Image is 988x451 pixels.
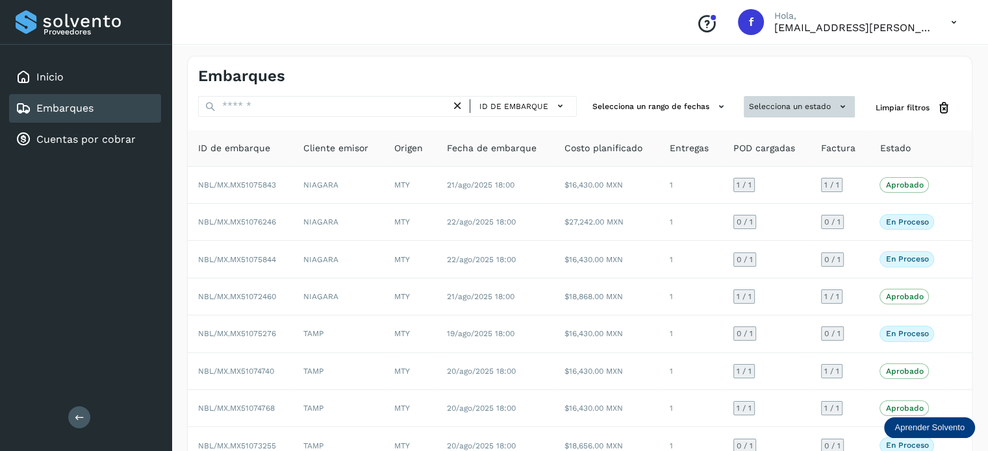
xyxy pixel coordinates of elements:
[293,167,384,204] td: NIAGARA
[670,141,709,155] span: Entregas
[384,241,437,278] td: MTY
[198,67,285,86] h4: Embarques
[885,180,923,189] p: Aprobado
[885,254,928,263] p: En proceso
[394,141,423,155] span: Origen
[880,141,910,155] span: Estado
[824,404,839,412] span: 1 / 1
[659,167,723,204] td: 1
[885,329,928,338] p: En proceso
[885,292,923,301] p: Aprobado
[293,278,384,315] td: NIAGARA
[554,204,659,241] td: $27,242.00 MXN
[384,353,437,390] td: MTY
[9,63,161,91] div: Inicio
[447,255,516,264] span: 22/ago/2025 18:00
[198,367,274,376] span: NBL/MX.MX51074740
[36,133,136,145] a: Cuentas por cobrar
[885,404,923,413] p: Aprobado
[824,181,839,189] span: 1 / 1
[824,367,839,375] span: 1 / 1
[554,241,659,278] td: $16,430.00 MXN
[384,167,437,204] td: MTY
[293,241,384,278] td: NIAGARA
[198,292,276,301] span: NBL/MX.MX51072460
[198,329,276,338] span: NBL/MX.MX51075276
[587,96,733,117] button: Selecciona un rango de fechas
[44,27,156,36] p: Proveedores
[447,217,516,226] span: 22/ago/2025 18:00
[293,315,384,352] td: TAMP
[885,367,923,376] p: Aprobado
[774,10,930,21] p: Hola,
[384,390,437,427] td: MTY
[198,180,276,189] span: NBL/MX.MX51075843
[9,94,161,123] div: Embarques
[737,330,753,337] span: 0 / 1
[737,256,753,263] span: 0 / 1
[865,96,961,120] button: Limpiar filtros
[894,422,965,433] p: Aprender Solvento
[876,102,930,114] span: Limpiar filtros
[737,293,752,300] span: 1 / 1
[659,204,723,241] td: 1
[824,442,841,450] span: 0 / 1
[293,353,384,390] td: TAMP
[659,278,723,315] td: 1
[885,441,928,450] p: En proceso
[447,441,516,450] span: 20/ago/2025 18:00
[824,293,839,300] span: 1 / 1
[198,441,276,450] span: NBL/MX.MX51073255
[36,71,64,83] a: Inicio
[659,315,723,352] td: 1
[447,141,537,155] span: Fecha de embarque
[447,404,516,413] span: 20/ago/2025 18:00
[384,204,437,241] td: MTY
[36,102,94,114] a: Embarques
[384,278,437,315] td: MTY
[737,181,752,189] span: 1 / 1
[744,96,855,117] button: Selecciona un estado
[821,141,855,155] span: Factura
[554,315,659,352] td: $16,430.00 MXN
[447,180,514,189] span: 21/ago/2025 18:00
[659,353,723,390] td: 1
[198,255,276,264] span: NBL/MX.MX51075844
[554,353,659,390] td: $16,430.00 MXN
[554,167,659,204] td: $16,430.00 MXN
[659,241,723,278] td: 1
[824,330,841,337] span: 0 / 1
[824,256,841,263] span: 0 / 1
[198,217,276,226] span: NBL/MX.MX51076246
[293,390,384,427] td: TAMP
[737,218,753,226] span: 0 / 1
[479,101,548,112] span: ID de embarque
[447,367,516,376] span: 20/ago/2025 18:00
[447,329,514,338] span: 19/ago/2025 18:00
[884,417,975,438] div: Aprender Solvento
[198,141,270,155] span: ID de embarque
[475,97,571,116] button: ID de embarque
[303,141,368,155] span: Cliente emisor
[885,217,928,226] p: En proceso
[774,21,930,34] p: flor.compean@gruporeyes.com.mx
[824,218,841,226] span: 0 / 1
[554,390,659,427] td: $16,430.00 MXN
[198,404,275,413] span: NBL/MX.MX51074768
[447,292,514,301] span: 21/ago/2025 18:00
[9,125,161,154] div: Cuentas por cobrar
[733,141,795,155] span: POD cargadas
[564,141,642,155] span: Costo planificado
[737,404,752,412] span: 1 / 1
[384,315,437,352] td: MTY
[659,390,723,427] td: 1
[737,442,753,450] span: 0 / 1
[293,204,384,241] td: NIAGARA
[554,278,659,315] td: $18,868.00 MXN
[737,367,752,375] span: 1 / 1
